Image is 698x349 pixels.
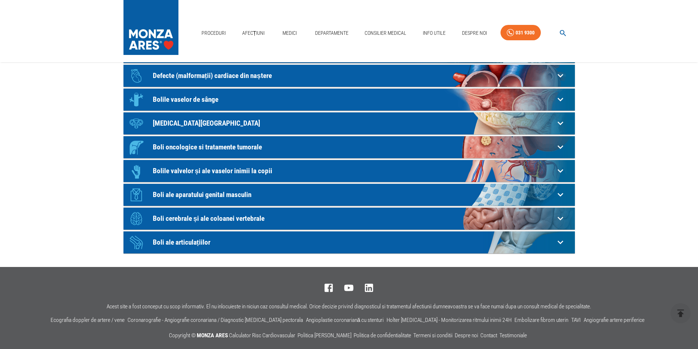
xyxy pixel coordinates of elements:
div: Icon [125,65,147,87]
a: Medici [278,26,302,41]
a: Angiografie artere periferice [584,317,645,323]
a: Info Utile [420,26,448,41]
div: Icon [125,136,147,158]
a: Calculator Risc Cardiovascular [229,332,295,339]
p: Bolile vaselor de sânge [153,96,555,103]
a: Despre Noi [459,26,490,41]
p: Defecte (malformații) cardiace din naștere [153,72,555,79]
div: IconBolile vaselor de sânge [123,89,575,111]
a: Departamente [312,26,351,41]
div: IconBoli cerebrale și ale coloanei vertebrale [123,208,575,230]
a: Coronarografie - Angiografie coronariana / Diagnostic [MEDICAL_DATA] pectorala [128,317,303,323]
a: Despre noi [455,332,478,339]
div: Icon [125,184,147,206]
div: IconDefecte (malformații) cardiace din naștere [123,65,575,87]
div: Icon [125,160,147,182]
div: IconBoli ale articulațiilor [123,231,575,253]
p: Boli ale articulațiilor [153,238,555,246]
p: Bolile valvelor și ale vaselor inimii la copii [153,167,555,175]
div: IconBolile valvelor și ale vaselor inimii la copii [123,160,575,182]
div: Icon [125,112,147,134]
a: Termeni si conditii [413,332,453,339]
a: Ecografia doppler de artere / vene [51,317,125,323]
div: Icon [125,208,147,230]
a: Testimoniale [499,332,527,339]
a: Proceduri [199,26,229,41]
span: MONZA ARES [197,332,228,339]
p: Boli ale aparatului genital masculin [153,191,555,198]
a: Holter [MEDICAL_DATA] - Monitorizarea ritmului inimii 24H [387,317,512,323]
div: IconBoli ale aparatului genital masculin [123,184,575,206]
a: TAVI [571,317,581,323]
p: Acest site a fost conceput cu scop informativ. El nu inlocuieste in niciun caz consultul medical.... [107,304,591,310]
a: Angioplastie coronariană cu stenturi [306,317,384,323]
div: 031 9300 [516,28,535,37]
div: IconBoli oncologice si tratamente tumorale [123,136,575,158]
a: Politica [PERSON_NAME] [298,332,351,339]
p: Boli oncologice si tratamente tumorale [153,143,555,151]
div: Icon[MEDICAL_DATA][GEOGRAPHIC_DATA] [123,112,575,134]
a: Embolizare fibrom uterin [514,317,568,323]
div: Icon [125,89,147,111]
a: 031 9300 [501,25,541,41]
a: Contact [480,332,497,339]
p: Boli cerebrale și ale coloanei vertebrale [153,215,555,222]
a: Afecțiuni [239,26,268,41]
p: Copyright © [169,331,529,341]
div: Icon [125,231,147,253]
a: Consilier Medical [362,26,409,41]
p: [MEDICAL_DATA][GEOGRAPHIC_DATA] [153,119,555,127]
button: delete [671,303,691,323]
a: Politica de confidentialitate [354,332,411,339]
